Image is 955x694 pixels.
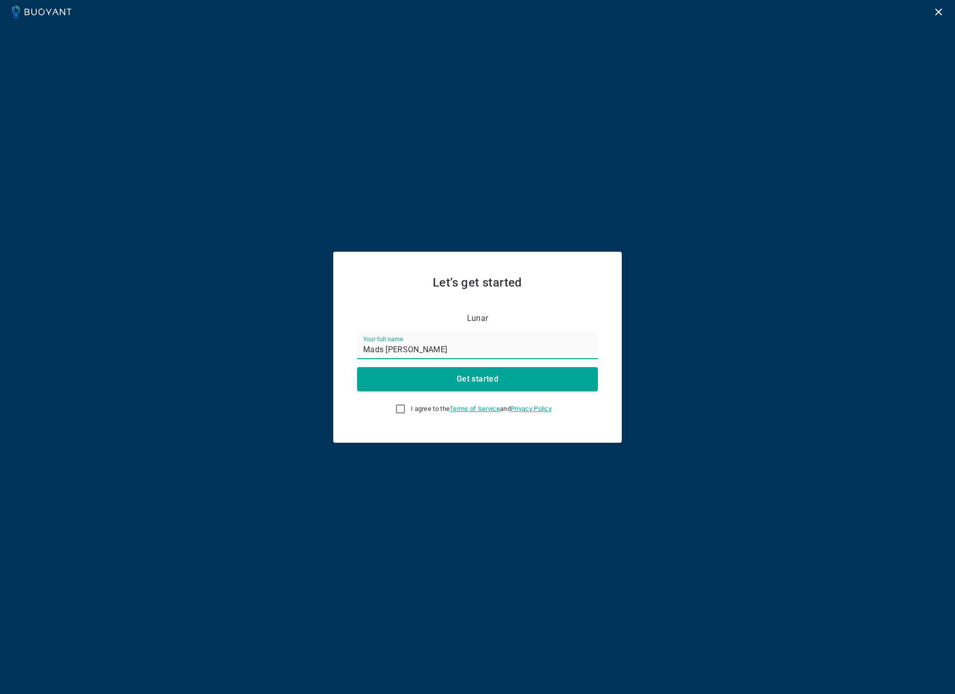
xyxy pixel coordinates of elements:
h2: Let’s get started [357,276,598,290]
a: Privacy Policy [511,405,552,412]
h4: Get started [457,374,498,384]
a: Logout [930,6,947,16]
a: Terms of Service [450,405,500,412]
button: Logout [930,3,947,20]
span: I agree to the and [411,405,552,413]
button: Get started [357,367,598,391]
label: Your full name [363,335,403,343]
p: Lunar [467,313,488,323]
